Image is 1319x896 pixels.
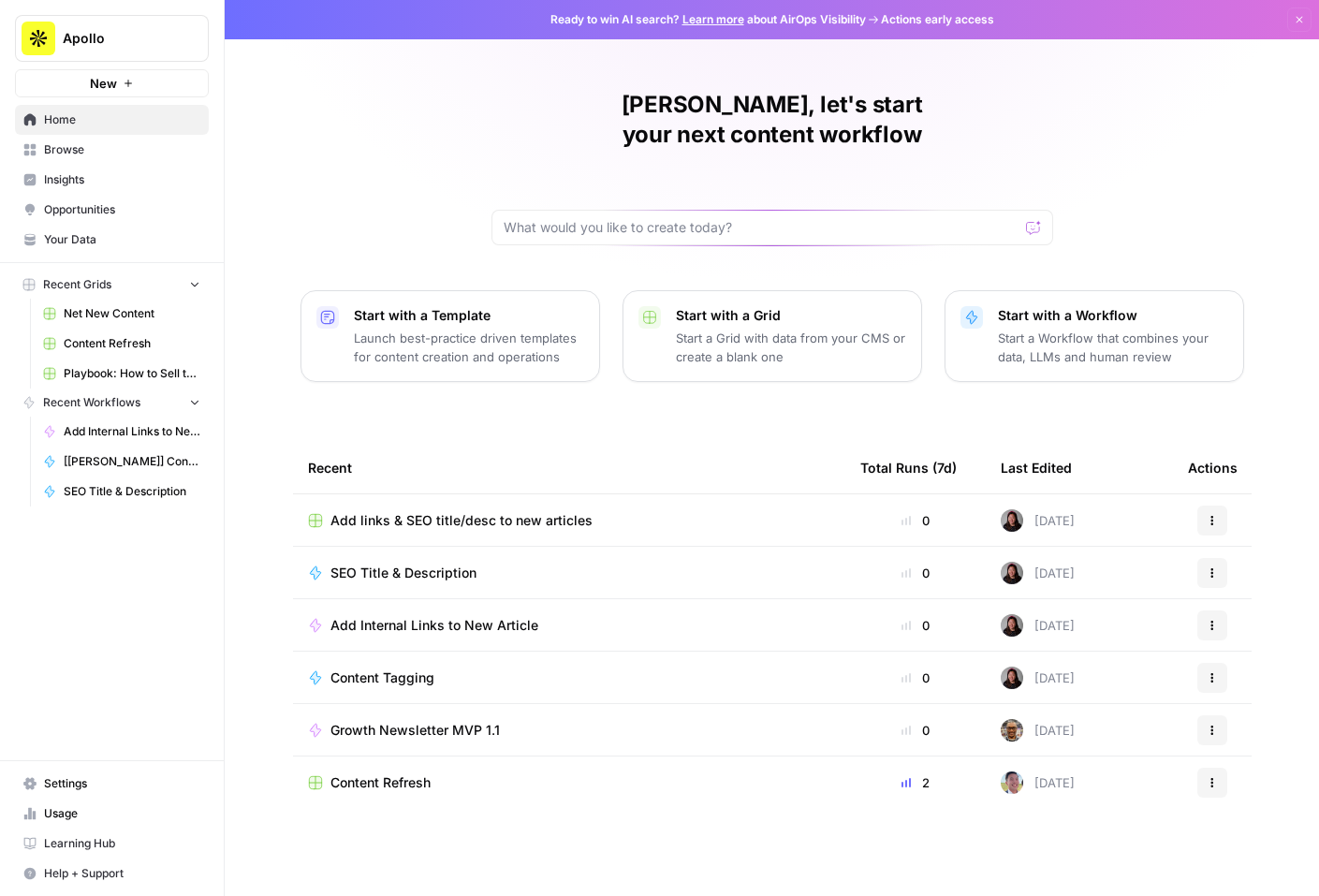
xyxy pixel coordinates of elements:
span: Usage [44,805,200,822]
span: New [90,74,117,93]
span: [[PERSON_NAME]] Content Refresh [64,453,200,470]
span: Growth Newsletter MVP 1.1 [330,721,500,740]
span: Help + Support [44,865,200,882]
span: Browse [44,141,200,158]
img: t54em4zyhpkpb9risjrjfadf14w3 [1001,667,1023,689]
button: Start with a GridStart a Grid with data from your CMS or create a blank one [623,290,922,382]
div: [DATE] [1001,509,1075,532]
a: Content Tagging [308,668,830,687]
a: Browse [15,135,209,165]
div: [DATE] [1001,719,1075,742]
img: Apollo Logo [22,22,55,55]
span: Content Refresh [64,335,200,352]
img: 99f2gcj60tl1tjps57nny4cf0tt1 [1001,771,1023,794]
a: Your Data [15,225,209,255]
div: 0 [860,721,971,740]
input: What would you like to create today? [504,218,1019,237]
a: Learning Hub [15,829,209,859]
img: t54em4zyhpkpb9risjrjfadf14w3 [1001,614,1023,637]
div: 0 [860,564,971,582]
a: Learn more [682,12,744,26]
div: 0 [860,511,971,530]
a: Growth Newsletter MVP 1.1 [308,721,830,740]
span: Content Refresh [330,773,431,792]
button: Start with a WorkflowStart a Workflow that combines your data, LLMs and human review [945,290,1244,382]
div: Actions [1188,442,1238,493]
div: [DATE] [1001,562,1075,584]
p: Start with a Template [354,306,584,325]
img: t54em4zyhpkpb9risjrjfadf14w3 [1001,562,1023,584]
img: 8ivot7l2pq4l44h1ec6c3jfbmivc [1001,719,1023,742]
p: Launch best-practice driven templates for content creation and operations [354,329,584,366]
span: Home [44,111,200,128]
h1: [PERSON_NAME], let's start your next content workflow [491,90,1053,150]
span: Ready to win AI search? about AirOps Visibility [550,11,866,28]
button: Recent Workflows [15,389,209,417]
a: Add links & SEO title/desc to new articles [308,511,830,530]
span: Learning Hub [44,835,200,852]
span: Your Data [44,231,200,248]
a: Net New Content [35,299,209,329]
a: Content Refresh [308,773,830,792]
p: Start a Grid with data from your CMS or create a blank one [676,329,906,366]
div: [DATE] [1001,667,1075,689]
button: Start with a TemplateLaunch best-practice driven templates for content creation and operations [300,290,600,382]
a: Settings [15,769,209,799]
a: Opportunities [15,195,209,225]
a: [[PERSON_NAME]] Content Refresh [35,447,209,477]
span: Recent Workflows [43,394,140,411]
a: Add Internal Links to New Article [35,417,209,447]
div: 0 [860,616,971,635]
span: SEO Title & Description [330,564,476,582]
span: Add Internal Links to New Article [64,423,200,440]
div: 0 [860,668,971,687]
span: Net New Content [64,305,200,322]
div: 2 [860,773,971,792]
span: Recent Grids [43,276,111,293]
a: Add Internal Links to New Article [308,616,830,635]
div: Last Edited [1001,442,1072,493]
button: Workspace: Apollo [15,15,209,62]
span: Add links & SEO title/desc to new articles [330,511,593,530]
button: Help + Support [15,859,209,889]
div: [DATE] [1001,771,1075,794]
a: Insights [15,165,209,195]
p: Start with a Workflow [998,306,1228,325]
span: Opportunities [44,201,200,218]
p: Start a Workflow that combines your data, LLMs and human review [998,329,1228,366]
a: Content Refresh [35,329,209,359]
a: Usage [15,799,209,829]
span: Add Internal Links to New Article [330,616,538,635]
a: Home [15,105,209,135]
span: Insights [44,171,200,188]
span: Apollo [63,29,176,48]
div: Recent [308,442,830,493]
span: Settings [44,775,200,792]
p: Start with a Grid [676,306,906,325]
a: Playbook: How to Sell to "X" Leads Grid [35,359,209,389]
a: SEO Title & Description [308,564,830,582]
img: t54em4zyhpkpb9risjrjfadf14w3 [1001,509,1023,532]
span: Playbook: How to Sell to "X" Leads Grid [64,365,200,382]
span: Content Tagging [330,668,434,687]
a: SEO Title & Description [35,477,209,507]
button: New [15,69,209,97]
button: Recent Grids [15,271,209,299]
div: [DATE] [1001,614,1075,637]
div: Total Runs (7d) [860,442,957,493]
span: Actions early access [881,11,994,28]
span: SEO Title & Description [64,483,200,500]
